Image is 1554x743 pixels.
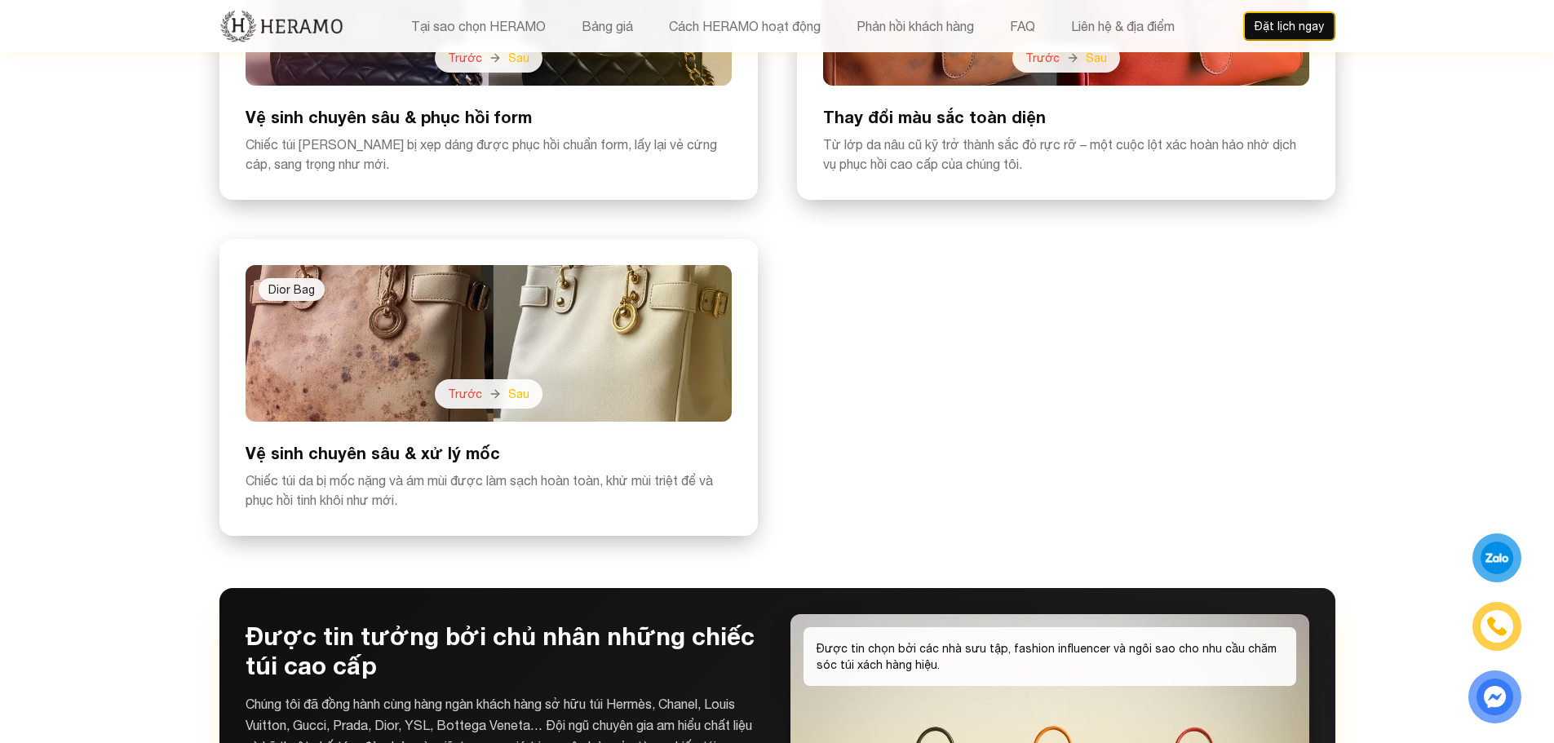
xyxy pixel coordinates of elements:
[852,15,979,37] button: Phản hồi khách hàng
[664,15,826,37] button: Cách HERAMO hoạt động
[1066,15,1180,37] button: Liên hệ & địa điểm
[508,386,529,402] span: Sau
[1243,11,1335,41] button: Đặt lịch ngay
[577,15,638,37] button: Bảng giá
[1475,604,1519,648] a: phone-icon
[1488,617,1506,635] img: phone-icon
[508,50,529,66] span: Sau
[823,105,1309,128] h3: Thay đổi màu sắc toàn diện
[1086,50,1107,66] span: Sau
[823,135,1309,174] p: Từ lớp da nâu cũ kỹ trở thành sắc đỏ rực rỡ – một cuộc lột xác hoàn hảo nhờ dịch vụ phục hồi cao ...
[246,135,732,174] p: Chiếc túi [PERSON_NAME] bị xẹp dáng được phục hồi chuẩn form, lấy lại vẻ cứng cáp, sang trọng như...
[1025,50,1060,66] span: Trước
[246,441,732,464] h3: Vệ sinh chuyên sâu & xử lý mốc
[817,640,1283,673] p: Được tin chọn bởi các nhà sưu tập, fashion influencer và ngôi sao cho nhu cầu chăm sóc túi xách h...
[406,15,551,37] button: Tại sao chọn HERAMO
[219,9,344,43] img: new-logo.3f60348b.png
[259,278,325,301] div: Dior Bag
[1005,15,1040,37] button: FAQ
[246,471,732,510] p: Chiếc túi da bị mốc nặng và ám mùi được làm sạch hoàn toàn, khử mùi triệt để và phục hồi tinh khô...
[246,621,764,680] h3: Được tin tưởng bởi chủ nhân những chiếc túi cao cấp
[448,386,482,402] span: Trước
[448,50,482,66] span: Trước
[246,105,732,128] h3: Vệ sinh chuyên sâu & phục hồi form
